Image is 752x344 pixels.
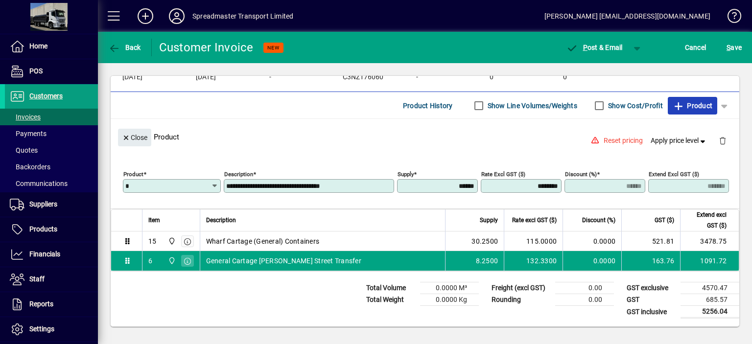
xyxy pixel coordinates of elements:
[647,132,711,150] button: Apply price level
[398,171,414,178] mat-label: Supply
[5,192,98,217] a: Suppliers
[685,40,706,55] span: Cancel
[487,294,555,306] td: Rounding
[29,275,45,283] span: Staff
[361,282,420,294] td: Total Volume
[29,325,54,333] span: Settings
[682,39,709,56] button: Cancel
[680,251,739,271] td: 1091.72
[681,306,739,318] td: 5256.04
[480,215,498,226] span: Supply
[206,236,320,246] span: Wharf Cartage (General) Containers
[111,119,739,155] div: Product
[10,180,68,187] span: Communications
[487,282,555,294] td: Freight (excl GST)
[5,125,98,142] a: Payments
[622,282,681,294] td: GST exclusive
[622,294,681,306] td: GST
[555,282,614,294] td: 0.00
[606,101,663,111] label: Show Cost/Profit
[711,129,734,152] button: Delete
[224,171,253,178] mat-label: Description
[686,209,727,231] span: Extend excl GST ($)
[583,44,587,51] span: P
[582,215,615,226] span: Discount (%)
[5,34,98,59] a: Home
[122,130,147,146] span: Close
[106,39,143,56] button: Back
[148,215,160,226] span: Item
[267,45,280,51] span: NEW
[651,136,707,146] span: Apply price level
[5,109,98,125] a: Invoices
[159,40,254,55] div: Customer Invoice
[510,256,557,266] div: 132.3300
[29,250,60,258] span: Financials
[5,175,98,192] a: Communications
[563,231,621,251] td: 0.0000
[566,44,623,51] span: ost & Email
[621,251,680,271] td: 163.76
[420,294,479,306] td: 0.0000 Kg
[5,142,98,159] a: Quotes
[486,101,577,111] label: Show Line Volumes/Weights
[655,215,674,226] span: GST ($)
[420,282,479,294] td: 0.0000 M³
[5,292,98,317] a: Reports
[123,171,143,178] mat-label: Product
[130,7,161,25] button: Add
[10,130,47,138] span: Payments
[98,39,152,56] app-page-header-button: Back
[680,231,739,251] td: 3478.75
[561,39,628,56] button: Post & Email
[108,44,141,51] span: Back
[604,136,643,146] span: Reset pricing
[122,73,142,81] span: [DATE]
[118,129,151,146] button: Close
[403,98,453,114] span: Product History
[471,236,498,246] span: 30.2500
[206,256,361,266] span: General Cartage [PERSON_NAME] Street Transfer
[29,42,47,50] span: Home
[165,236,177,247] span: 965 State Highway 2
[681,294,739,306] td: 685.57
[399,97,457,115] button: Product History
[161,7,192,25] button: Profile
[343,73,383,81] span: C3NZ176060
[5,267,98,292] a: Staff
[206,215,236,226] span: Description
[10,146,38,154] span: Quotes
[565,171,597,178] mat-label: Discount (%)
[622,306,681,318] td: GST inclusive
[5,317,98,342] a: Settings
[5,242,98,267] a: Financials
[5,159,98,175] a: Backorders
[649,171,699,178] mat-label: Extend excl GST ($)
[269,73,271,81] span: -
[29,200,57,208] span: Suppliers
[510,236,557,246] div: 115.0000
[10,163,50,171] span: Backorders
[711,136,734,145] app-page-header-button: Delete
[116,133,154,141] app-page-header-button: Close
[10,113,41,121] span: Invoices
[192,8,293,24] div: Spreadmaster Transport Limited
[148,236,157,246] div: 15
[148,256,152,266] div: 6
[416,73,418,81] span: -
[727,44,730,51] span: S
[490,73,493,81] span: 0
[165,255,177,266] span: 965 State Highway 2
[512,215,557,226] span: Rate excl GST ($)
[196,73,216,81] span: [DATE]
[681,282,739,294] td: 4570.47
[724,39,744,56] button: Save
[544,8,710,24] div: [PERSON_NAME] [EMAIL_ADDRESS][DOMAIN_NAME]
[621,231,680,251] td: 521.81
[29,92,63,100] span: Customers
[29,67,43,75] span: POS
[720,2,740,34] a: Knowledge Base
[727,40,742,55] span: ave
[481,171,525,178] mat-label: Rate excl GST ($)
[600,132,647,150] button: Reset pricing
